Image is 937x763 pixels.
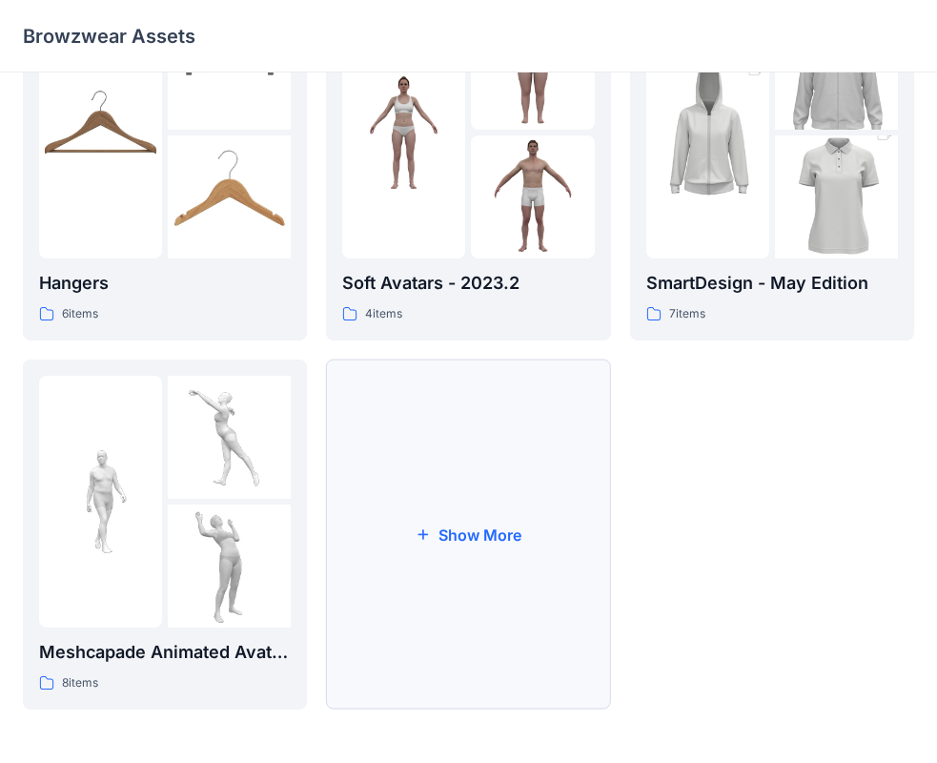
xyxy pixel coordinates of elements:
[342,270,594,297] p: Soft Avatars - 2023.2
[23,360,307,710] a: folder 1folder 2folder 3Meshcapade Animated Avatars8items
[168,376,291,499] img: folder 2
[39,270,291,297] p: Hangers
[23,23,195,50] p: Browzwear Assets
[39,71,162,194] img: folder 1
[62,673,98,693] p: 8 items
[365,304,402,324] p: 4 items
[168,135,291,258] img: folder 3
[326,360,610,710] button: Show More
[342,71,465,194] img: folder 1
[669,304,705,324] p: 7 items
[646,270,898,297] p: SmartDesign - May Edition
[62,304,98,324] p: 6 items
[646,40,769,225] img: folder 1
[168,505,291,628] img: folder 3
[39,639,291,666] p: Meshcapade Animated Avatars
[775,105,898,290] img: folder 3
[39,440,162,563] img: folder 1
[471,135,594,258] img: folder 3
